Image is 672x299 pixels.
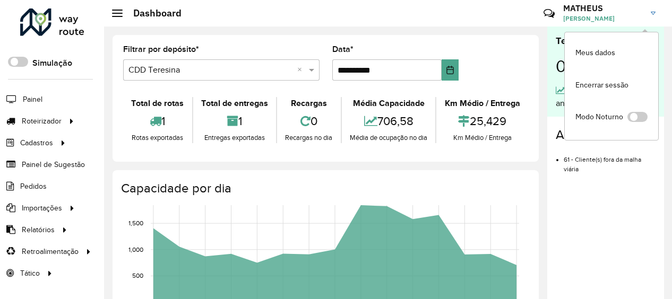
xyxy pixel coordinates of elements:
[565,37,658,69] a: Meus dados
[280,133,338,143] div: Recargas no dia
[121,181,528,196] h4: Capacidade por dia
[20,137,53,148] span: Cadastros
[280,110,338,133] div: 0
[22,159,85,170] span: Painel de Sugestão
[23,94,42,105] span: Painel
[126,110,189,133] div: 1
[132,272,143,279] text: 500
[297,64,306,76] span: Clear all
[126,97,189,110] div: Total de rotas
[280,97,338,110] div: Recargas
[556,48,656,84] div: 00:03:37
[128,219,143,226] text: 1,500
[196,97,274,110] div: Total de entregas
[563,3,643,13] h3: MATHEUS
[439,110,525,133] div: 25,429
[344,97,433,110] div: Média Capacidade
[32,57,72,69] label: Simulação
[556,84,656,110] div: 37,34% maior que o dia anterior
[556,127,656,143] h4: Alertas
[439,97,525,110] div: Km Médio / Entrega
[442,59,459,81] button: Choose Date
[556,34,656,48] div: Tempo médio por rota
[196,110,274,133] div: 1
[22,203,62,214] span: Importações
[123,43,199,56] label: Filtrar por depósito
[22,246,79,257] span: Retroalimentação
[20,181,47,192] span: Pedidos
[564,147,656,174] li: 61 - Cliente(s) fora da malha viária
[344,110,433,133] div: 706,58
[575,111,623,122] span: Modo Noturno
[439,133,525,143] div: Km Médio / Entrega
[22,224,55,235] span: Relatórios
[22,116,62,127] span: Roteirizador
[126,133,189,143] div: Rotas exportadas
[563,14,643,23] span: [PERSON_NAME]
[332,43,354,56] label: Data
[20,268,40,279] span: Tático
[123,7,182,19] h2: Dashboard
[196,133,274,143] div: Entregas exportadas
[565,69,658,101] a: Encerrar sessão
[128,246,143,253] text: 1,000
[344,133,433,143] div: Média de ocupação no dia
[538,2,561,25] a: Contato Rápido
